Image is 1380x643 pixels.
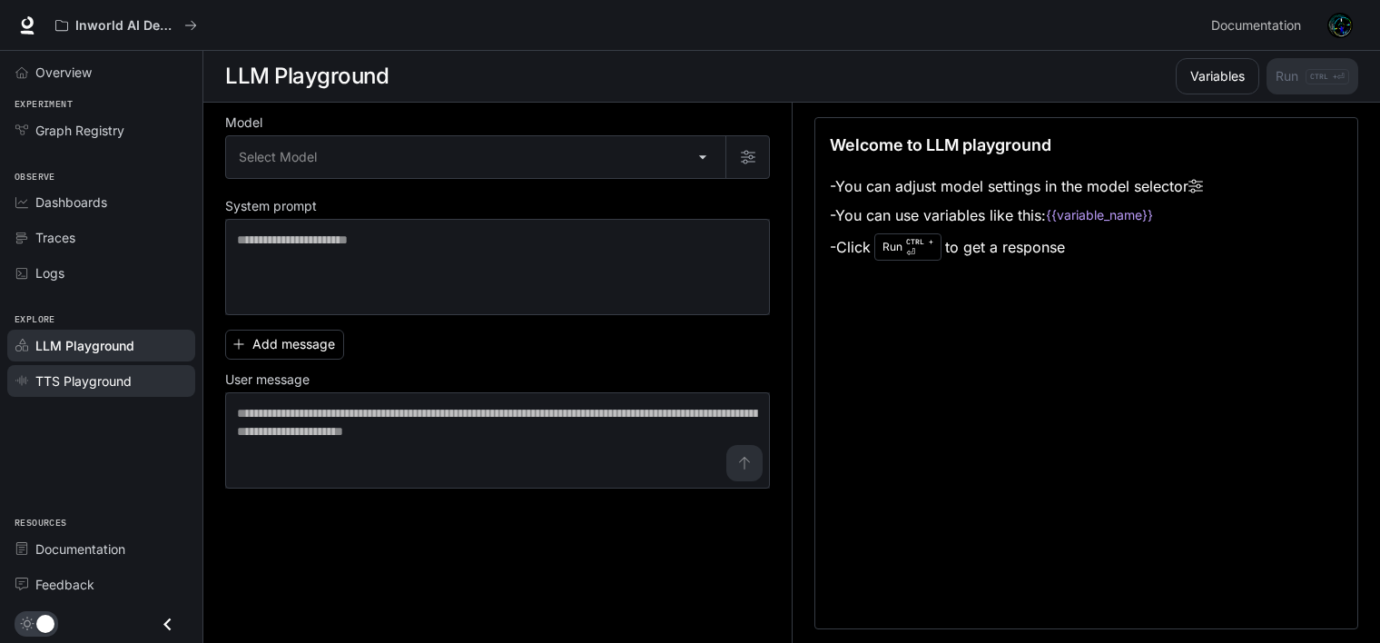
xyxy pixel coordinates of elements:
[1204,7,1315,44] a: Documentation
[1322,7,1358,44] button: User avatar
[75,18,177,34] p: Inworld AI Demos
[7,56,195,88] a: Overview
[36,613,54,633] span: Dark mode toggle
[7,365,195,397] a: TTS Playground
[1211,15,1301,37] span: Documentation
[47,7,205,44] button: All workspaces
[239,148,317,166] span: Select Model
[35,121,124,140] span: Graph Registry
[225,116,262,129] p: Model
[830,172,1203,201] li: - You can adjust model settings in the model selector
[7,330,195,361] a: LLM Playground
[35,228,75,247] span: Traces
[226,136,725,178] div: Select Model
[35,263,64,282] span: Logs
[35,575,94,594] span: Feedback
[830,230,1203,264] li: - Click to get a response
[35,371,132,391] span: TTS Playground
[225,58,389,94] h1: LLM Playground
[225,200,317,213] p: System prompt
[830,201,1203,230] li: - You can use variables like this:
[225,330,344,360] button: Add message
[35,336,134,355] span: LLM Playground
[35,539,125,559] span: Documentation
[147,606,188,643] button: Close drawer
[906,236,933,258] p: ⏎
[35,193,107,212] span: Dashboards
[1176,58,1259,94] button: Variables
[906,236,933,247] p: CTRL +
[7,186,195,218] a: Dashboards
[7,222,195,253] a: Traces
[7,114,195,146] a: Graph Registry
[7,533,195,565] a: Documentation
[225,373,310,386] p: User message
[7,569,195,600] a: Feedback
[35,63,92,82] span: Overview
[830,133,1051,157] p: Welcome to LLM playground
[7,257,195,289] a: Logs
[874,233,941,261] div: Run
[1327,13,1353,38] img: User avatar
[1046,206,1153,224] code: {{variable_name}}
